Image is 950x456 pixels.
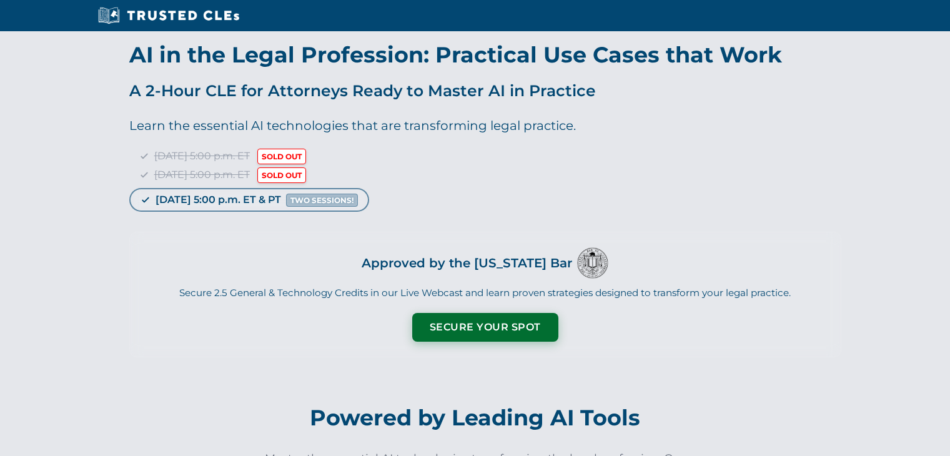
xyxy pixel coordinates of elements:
p: Secure 2.5 General & Technology Credits in our Live Webcast and learn proven strategies designed ... [145,286,826,300]
h1: AI in the Legal Profession: Practical Use Cases that Work [129,44,841,66]
span: SOLD OUT [257,167,306,183]
img: Logo [577,247,608,279]
img: Trusted CLEs [94,6,244,25]
span: [DATE] 5:00 p.m. ET [154,150,250,162]
span: SOLD OUT [257,149,306,164]
h2: Powered by Leading AI Tools [129,396,821,440]
p: A 2-Hour CLE for Attorneys Ready to Master AI in Practice [129,78,841,103]
span: [DATE] 5:00 p.m. ET [154,169,250,181]
p: Learn the essential AI technologies that are transforming legal practice. [129,116,841,136]
h3: Approved by the [US_STATE] Bar [362,252,572,274]
button: Secure Your Spot [412,313,558,342]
